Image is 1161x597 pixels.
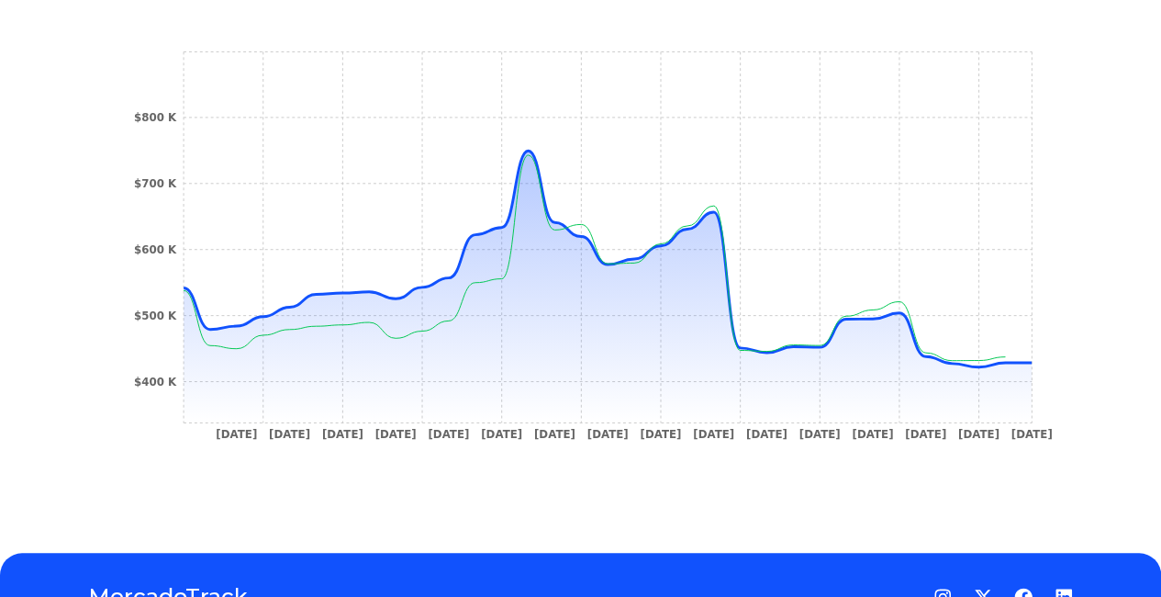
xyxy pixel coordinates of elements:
[693,427,734,440] tspan: [DATE]
[269,427,310,440] tspan: [DATE]
[958,427,999,440] tspan: [DATE]
[640,427,681,440] tspan: [DATE]
[746,427,787,440] tspan: [DATE]
[905,427,946,440] tspan: [DATE]
[587,427,629,440] tspan: [DATE]
[134,375,177,388] tspan: $400 K
[375,427,417,440] tspan: [DATE]
[481,427,522,440] tspan: [DATE]
[134,111,177,124] tspan: $800 K
[322,427,363,440] tspan: [DATE]
[852,427,893,440] tspan: [DATE]
[1011,427,1053,440] tspan: [DATE]
[134,243,177,256] tspan: $600 K
[534,427,575,440] tspan: [DATE]
[134,310,177,322] tspan: $500 K
[799,427,841,440] tspan: [DATE]
[216,427,257,440] tspan: [DATE]
[428,427,469,440] tspan: [DATE]
[134,177,177,190] tspan: $700 K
